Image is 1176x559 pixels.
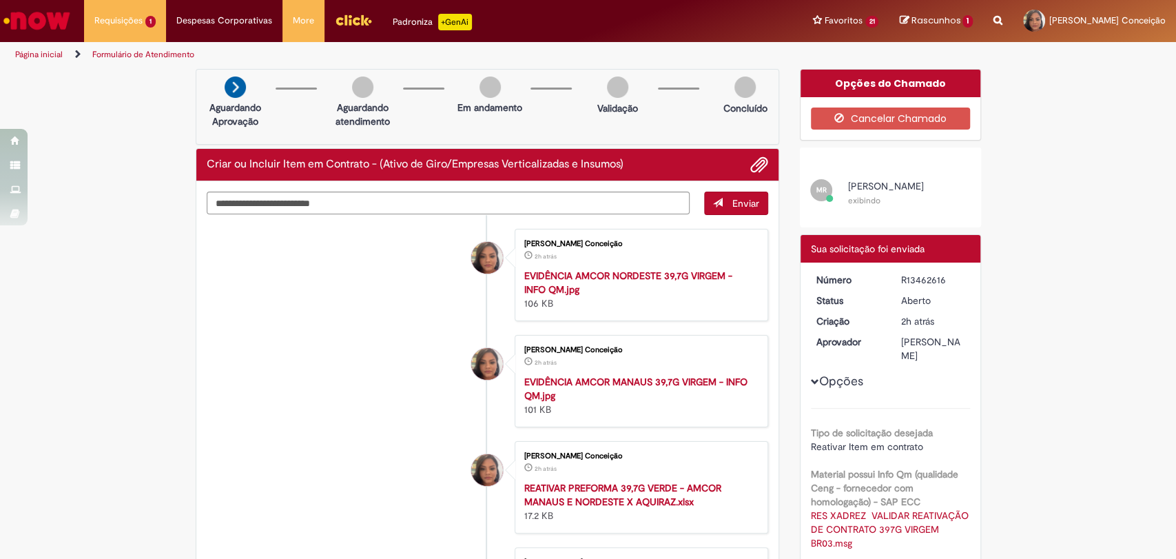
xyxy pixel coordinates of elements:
button: Enviar [704,192,768,215]
p: Em andamento [457,101,522,114]
span: 2h atrás [535,252,557,261]
img: ServiceNow [1,7,72,34]
div: Padroniza [393,14,472,30]
div: [PERSON_NAME] [901,335,965,363]
span: 2h atrás [901,315,934,327]
span: 2h atrás [535,465,557,473]
p: +GenAi [438,14,472,30]
a: Download de RES XADREZ VALIDAR REATIVAÇÃO DE CONTRATO 397G VIRGEM BR03.msg [811,509,971,549]
div: R13462616 [901,273,965,287]
div: Aline Aparecida Conceição [471,454,503,486]
div: [PERSON_NAME] Conceição [524,452,754,460]
time: 29/08/2025 14:18:39 [535,465,557,473]
div: 29/08/2025 14:19:54 [901,314,965,328]
p: Concluído [723,101,767,115]
a: EVIDÊNCIA AMCOR MANAUS 39,7G VIRGEM - INFO QM.jpg [524,376,747,402]
span: More [293,14,314,28]
span: Enviar [732,197,759,210]
div: 106 KB [524,269,754,310]
a: Formulário de Atendimento [92,49,194,60]
div: [PERSON_NAME] Conceição [524,346,754,354]
div: Opções do Chamado [801,70,980,97]
div: 101 KB [524,375,754,416]
img: img-circle-grey.png [352,77,373,98]
dt: Número [806,273,891,287]
div: Aline Aparecida Conceição [471,348,503,380]
span: [PERSON_NAME] [848,180,924,192]
span: [PERSON_NAME] Conceição [1049,14,1166,26]
span: Despesas Corporativas [176,14,272,28]
div: 17.2 KB [524,481,754,522]
img: img-circle-grey.png [607,77,628,98]
b: Material possui Info Qm (qualidade Ceng - fornecedor com homologação) - SAP ECC [811,468,958,508]
p: Validação [597,101,638,115]
time: 29/08/2025 14:19:54 [901,315,934,327]
span: MR [816,185,827,194]
b: Tipo de solicitação desejada [811,427,933,439]
dt: Status [806,294,891,307]
small: exibindo [848,195,880,206]
span: Rascunhos [911,14,960,27]
dt: Aprovador [806,335,891,349]
a: REATIVAR PREFORMA 39,7G VERDE - AMCOR MANAUS E NORDESTE X AQUIRAZ.xlsx [524,482,721,508]
p: Aguardando Aprovação [202,101,269,128]
span: 1 [145,16,156,28]
span: Favoritos [825,14,863,28]
span: 21 [865,16,879,28]
h2: Criar ou Incluir Item em Contrato - (Ativo de Giro/Empresas Verticalizadas e Insumos) Histórico d... [207,159,623,171]
a: Rascunhos [899,14,973,28]
dt: Criação [806,314,891,328]
textarea: Digite sua mensagem aqui... [207,192,690,215]
time: 29/08/2025 14:19:34 [535,252,557,261]
div: Aberto [901,294,965,307]
img: img-circle-grey.png [479,77,501,98]
img: img-circle-grey.png [734,77,756,98]
div: [PERSON_NAME] Conceição [524,240,754,248]
a: Página inicial [15,49,63,60]
time: 29/08/2025 14:19:32 [535,358,557,367]
img: click_logo_yellow_360x200.png [335,10,372,30]
span: Reativar Item em contrato [811,440,923,453]
p: Aguardando atendimento [329,101,396,128]
button: Cancelar Chamado [811,108,970,130]
ul: Trilhas de página [10,42,774,68]
span: Sua solicitação foi enviada [811,243,925,255]
div: Aline Aparecida Conceição [471,242,503,274]
span: 1 [962,15,973,28]
a: EVIDÊNCIA AMCOR NORDESTE 39,7G VIRGEM - INFO QM.jpg [524,270,732,296]
img: arrow-next.png [225,77,246,98]
button: Adicionar anexos [750,156,768,174]
span: 2h atrás [535,358,557,367]
span: Requisições [94,14,143,28]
